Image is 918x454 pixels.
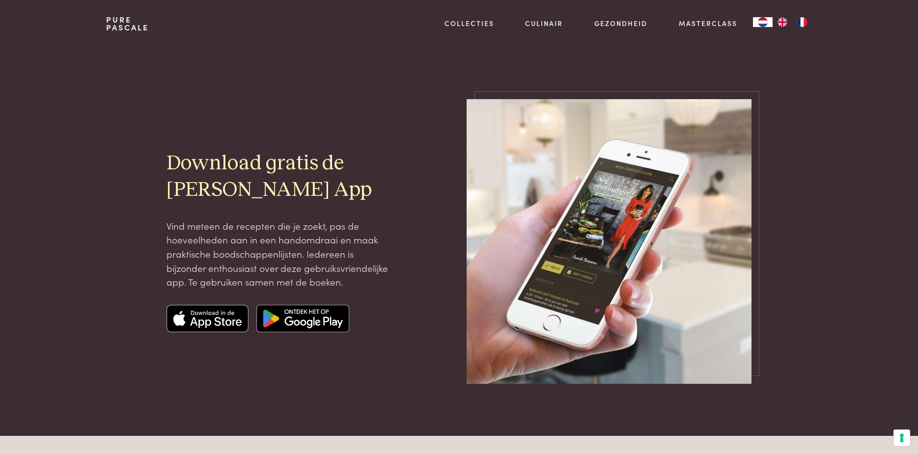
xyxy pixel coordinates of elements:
[773,17,812,27] ul: Language list
[106,16,149,31] a: PurePascale
[525,18,563,28] a: Culinair
[792,17,812,27] a: FR
[445,18,494,28] a: Collecties
[256,305,349,332] img: Google app store
[773,17,792,27] a: EN
[753,17,773,27] a: NL
[167,305,249,332] img: Apple app store
[167,219,391,289] p: Vind meteen de recepten die je zoekt, pas de hoeveelheden aan in een handomdraai en maak praktisc...
[679,18,737,28] a: Masterclass
[467,99,751,384] img: pascale-naessens-app-mockup
[893,429,910,446] button: Uw voorkeuren voor toestemming voor trackingtechnologieën
[594,18,647,28] a: Gezondheid
[753,17,773,27] div: Language
[167,151,391,203] h2: Download gratis de [PERSON_NAME] App
[753,17,812,27] aside: Language selected: Nederlands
